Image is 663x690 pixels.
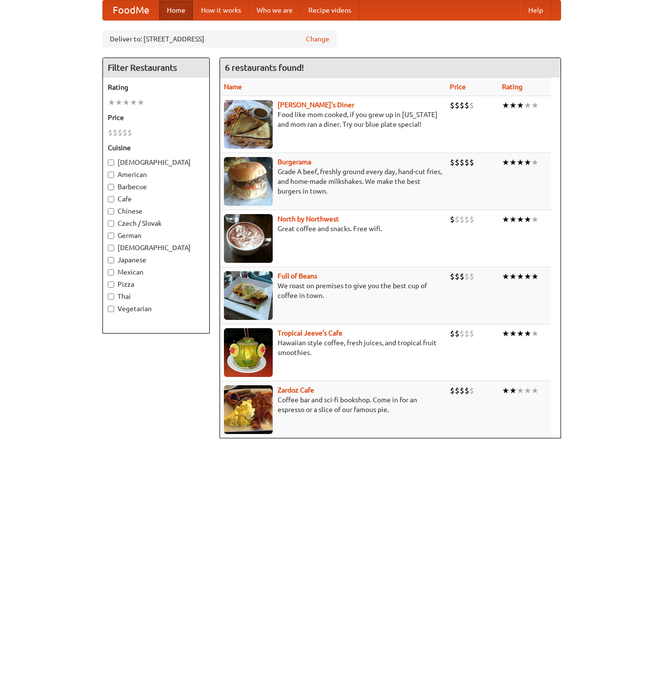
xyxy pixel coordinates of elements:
[108,97,115,108] li: ★
[108,281,114,288] input: Pizza
[224,100,273,149] img: sallys.jpg
[224,395,442,414] p: Coffee bar and sci-fi bookshop. Come in for an espresso or a slice of our famous pie.
[517,157,524,168] li: ★
[108,279,204,289] label: Pizza
[450,214,455,225] li: $
[464,328,469,339] li: $
[108,269,114,276] input: Mexican
[517,214,524,225] li: ★
[224,110,442,129] p: Food like mom cooked, if you grew up in [US_STATE] and mom ran a diner. Try our blue plate special!
[278,158,311,166] a: Burgerama
[278,386,314,394] a: Zardoz Cafe
[108,196,114,202] input: Cafe
[108,233,114,239] input: German
[450,83,466,91] a: Price
[450,157,455,168] li: $
[225,63,304,72] ng-pluralize: 6 restaurants found!
[278,329,342,337] a: Tropical Jeeve's Cafe
[455,385,460,396] li: $
[224,157,273,206] img: burgerama.jpg
[502,157,509,168] li: ★
[108,257,114,263] input: Japanese
[108,159,114,166] input: [DEMOGRAPHIC_DATA]
[306,34,329,44] a: Change
[108,170,204,179] label: American
[455,271,460,282] li: $
[108,243,204,253] label: [DEMOGRAPHIC_DATA]
[524,271,531,282] li: ★
[108,294,114,300] input: Thai
[450,385,455,396] li: $
[460,100,464,111] li: $
[108,127,113,138] li: $
[502,385,509,396] li: ★
[502,83,522,91] a: Rating
[224,338,442,357] p: Hawaiian style coffee, fresh juices, and tropical fruit smoothies.
[108,306,114,312] input: Vegetarian
[102,30,337,48] div: Deliver to: [STREET_ADDRESS]
[517,100,524,111] li: ★
[122,97,130,108] li: ★
[464,157,469,168] li: $
[224,385,273,434] img: zardoz.jpg
[517,385,524,396] li: ★
[460,271,464,282] li: $
[455,157,460,168] li: $
[118,127,122,138] li: $
[108,194,204,204] label: Cafe
[278,101,354,109] a: [PERSON_NAME]'s Diner
[450,100,455,111] li: $
[108,82,204,92] h5: Rating
[502,100,509,111] li: ★
[531,100,539,111] li: ★
[531,385,539,396] li: ★
[509,157,517,168] li: ★
[224,328,273,377] img: jeeves.jpg
[464,385,469,396] li: $
[509,100,517,111] li: ★
[502,214,509,225] li: ★
[108,143,204,153] h5: Cuisine
[455,328,460,339] li: $
[108,304,204,314] label: Vegetarian
[531,271,539,282] li: ★
[460,328,464,339] li: $
[301,0,359,20] a: Recipe videos
[455,214,460,225] li: $
[137,97,144,108] li: ★
[108,182,204,192] label: Barbecue
[108,206,204,216] label: Chinese
[108,113,204,122] h5: Price
[193,0,249,20] a: How it works
[224,83,242,91] a: Name
[524,157,531,168] li: ★
[531,214,539,225] li: ★
[122,127,127,138] li: $
[469,328,474,339] li: $
[130,97,137,108] li: ★
[502,328,509,339] li: ★
[450,271,455,282] li: $
[108,158,204,167] label: [DEMOGRAPHIC_DATA]
[108,292,204,301] label: Thai
[224,271,273,320] img: beans.jpg
[517,328,524,339] li: ★
[224,167,442,196] p: Grade A beef, freshly ground every day, hand-cut fries, and home-made milkshakes. We make the bes...
[509,385,517,396] li: ★
[509,271,517,282] li: ★
[531,328,539,339] li: ★
[524,100,531,111] li: ★
[108,184,114,190] input: Barbecue
[278,272,317,280] a: Full of Beans
[531,157,539,168] li: ★
[224,224,442,234] p: Great coffee and snacks. Free wifi.
[159,0,193,20] a: Home
[460,214,464,225] li: $
[278,215,339,223] a: North by Northwest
